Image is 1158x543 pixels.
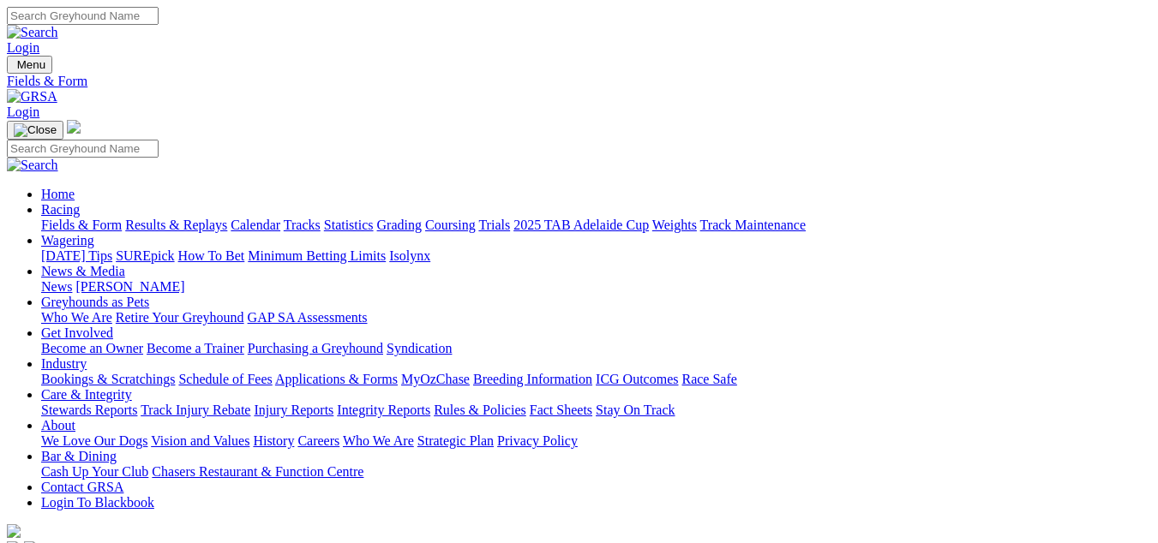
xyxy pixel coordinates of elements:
a: Login To Blackbook [41,495,154,510]
a: Syndication [387,341,452,355]
a: Tracks [284,218,321,232]
a: 2025 TAB Adelaide Cup [513,218,649,232]
a: Privacy Policy [497,433,578,448]
a: Who We Are [343,433,414,448]
a: Fields & Form [7,74,1151,89]
a: Chasers Restaurant & Function Centre [152,464,363,479]
a: Cash Up Your Club [41,464,148,479]
div: Wagering [41,248,1151,264]
button: Toggle navigation [7,121,63,140]
a: Calendar [231,218,280,232]
a: Fact Sheets [530,403,592,417]
a: We Love Our Dogs [41,433,147,448]
a: Statistics [324,218,374,232]
a: GAP SA Assessments [248,310,368,325]
a: Weights [652,218,697,232]
a: Vision and Values [151,433,249,448]
a: Minimum Betting Limits [248,248,386,263]
div: Get Involved [41,341,1151,356]
a: Become an Owner [41,341,143,355]
div: Racing [41,218,1151,233]
a: Track Maintenance [700,218,806,232]
a: Login [7,104,39,119]
a: Rules & Policies [434,403,526,417]
input: Search [7,140,159,158]
a: History [253,433,294,448]
a: Race Safe [681,372,736,386]
a: [PERSON_NAME] [75,279,184,294]
a: Coursing [425,218,476,232]
div: Bar & Dining [41,464,1151,480]
a: Integrity Reports [337,403,430,417]
a: Wagering [41,233,94,248]
a: News [41,279,72,294]
a: Home [41,187,75,201]
div: Care & Integrity [41,403,1151,418]
a: Fields & Form [41,218,122,232]
a: Results & Replays [125,218,227,232]
a: Strategic Plan [417,433,494,448]
img: Search [7,158,58,173]
img: Search [7,25,58,40]
a: Purchasing a Greyhound [248,341,383,355]
a: Isolynx [389,248,430,263]
a: Retire Your Greyhound [116,310,244,325]
div: About [41,433,1151,449]
a: Greyhounds as Pets [41,295,149,309]
a: Industry [41,356,87,371]
a: Bar & Dining [41,449,117,463]
a: ICG Outcomes [596,372,678,386]
a: Contact GRSA [41,480,123,494]
a: Stay On Track [596,403,675,417]
a: MyOzChase [401,372,470,386]
a: Stewards Reports [41,403,137,417]
a: Track Injury Rebate [141,403,250,417]
a: Injury Reports [254,403,333,417]
a: Who We Are [41,310,112,325]
button: Toggle navigation [7,56,52,74]
img: logo-grsa-white.png [7,524,21,538]
a: News & Media [41,264,125,278]
div: News & Media [41,279,1151,295]
div: Industry [41,372,1151,387]
img: logo-grsa-white.png [67,120,81,134]
span: Menu [17,58,45,71]
a: [DATE] Tips [41,248,112,263]
a: Become a Trainer [147,341,244,355]
a: How To Bet [178,248,245,263]
a: Care & Integrity [41,387,132,402]
a: About [41,418,75,433]
a: SUREpick [116,248,174,263]
a: Grading [377,218,422,232]
a: Racing [41,202,80,217]
a: Login [7,40,39,55]
input: Search [7,7,159,25]
a: Schedule of Fees [178,372,272,386]
img: Close [14,123,57,137]
a: Bookings & Scratchings [41,372,175,386]
a: Get Involved [41,325,113,340]
div: Greyhounds as Pets [41,310,1151,325]
a: Applications & Forms [275,372,398,386]
a: Breeding Information [473,372,592,386]
a: Careers [297,433,339,448]
a: Trials [478,218,510,232]
img: GRSA [7,89,57,104]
